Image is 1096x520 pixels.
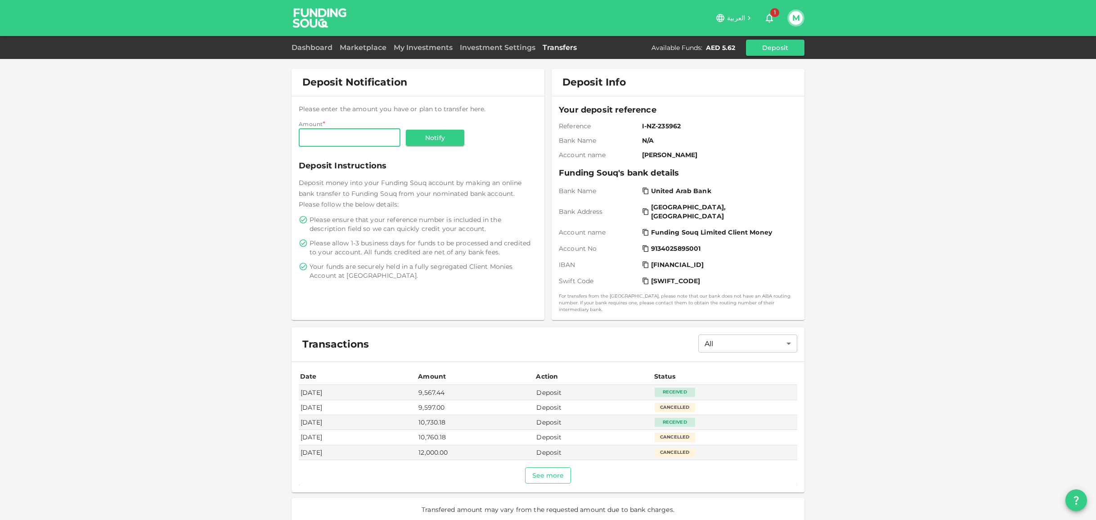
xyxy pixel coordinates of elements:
[525,467,571,484] button: See more
[651,186,711,195] span: United Arab Bank
[559,293,797,313] small: For transfers from the [GEOGRAPHIC_DATA], please note that our bank does not have an ABA routing ...
[299,159,537,172] span: Deposit Instructions
[559,104,797,116] span: Your deposit reference
[418,371,446,382] div: Amount
[655,433,695,442] div: Cancelled
[559,260,638,269] span: IBAN
[299,179,521,208] span: Deposit money into your Funding Souq account by making an online bank transfer to Funding Souq fr...
[655,448,695,457] div: Cancelled
[642,122,794,131] span: I-NZ-235962
[1065,489,1087,511] button: question
[562,76,626,89] span: Deposit Info
[559,186,638,195] span: Bank Name
[302,338,369,351] span: Transactions
[300,371,318,382] div: Date
[310,262,535,280] span: Your funds are securely held in a fully segregated Client Monies Account at [GEOGRAPHIC_DATA].
[706,43,735,52] div: AED 5.62
[535,415,652,430] td: Deposit
[310,239,535,257] span: Please allow 1-3 business days for funds to be processed and credited to your account. All funds ...
[651,43,702,52] div: Available Funds :
[299,105,486,113] span: Please enter the amount you have or plan to transfer here.
[417,400,535,415] td: 9,597.00
[651,228,772,237] span: Funding Souq Limited Client Money
[536,371,558,382] div: Action
[559,276,638,285] span: Swift Code
[422,505,674,514] span: Transfered amount may vary from the requested amount due to bank charges.
[292,43,336,52] a: Dashboard
[559,228,638,237] span: Account name
[770,8,779,17] span: 1
[655,403,695,412] div: Cancelled
[390,43,456,52] a: My Investments
[559,136,638,145] span: Bank Name
[559,167,797,179] span: Funding Souq's bank details
[655,388,695,397] div: Received
[655,418,695,427] div: Received
[336,43,390,52] a: Marketplace
[406,130,464,146] button: Notify
[535,385,652,400] td: Deposit
[310,215,535,233] span: Please ensure that your reference number is included in the description field so we can quickly c...
[535,445,652,460] td: Deposit
[539,43,580,52] a: Transfers
[698,335,797,353] div: All
[299,385,417,400] td: [DATE]
[302,76,407,88] span: Deposit Notification
[651,260,704,269] span: [FINANCIAL_ID]
[535,430,652,445] td: Deposit
[654,371,677,382] div: Status
[651,203,792,221] span: [GEOGRAPHIC_DATA], [GEOGRAPHIC_DATA]
[299,445,417,460] td: [DATE]
[417,445,535,460] td: 12,000.00
[642,150,794,159] span: [PERSON_NAME]
[417,385,535,400] td: 9,567.44
[651,276,701,285] span: [SWIFT_CODE]
[789,11,803,25] button: M
[559,244,638,253] span: Account No
[417,430,535,445] td: 10,760.18
[559,207,638,216] span: Bank Address
[746,40,804,56] button: Deposit
[417,415,535,430] td: 10,730.18
[651,244,701,253] span: 9134025895001
[559,122,638,131] span: Reference
[760,9,778,27] button: 1
[456,43,539,52] a: Investment Settings
[299,121,323,127] span: Amount
[642,136,794,145] span: N/A
[299,415,417,430] td: [DATE]
[727,14,745,22] span: العربية
[535,400,652,415] td: Deposit
[299,430,417,445] td: [DATE]
[299,400,417,415] td: [DATE]
[299,129,400,147] input: amount
[559,150,638,159] span: Account name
